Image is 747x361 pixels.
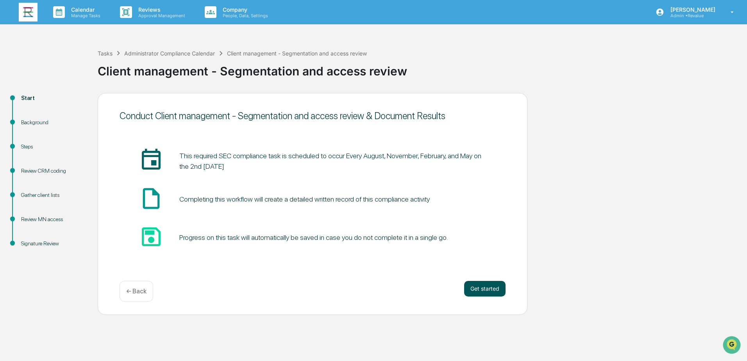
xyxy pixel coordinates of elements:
[55,132,95,138] a: Powered byPylon
[16,113,49,121] span: Data Lookup
[722,335,743,356] iframe: Open customer support
[132,13,189,18] p: Approval Management
[133,62,142,71] button: Start new chat
[57,99,63,105] div: 🗄️
[98,50,113,57] div: Tasks
[139,224,164,249] span: save_icon
[16,98,50,106] span: Preclearance
[54,95,100,109] a: 🗄️Attestations
[464,281,506,297] button: Get started
[21,94,85,102] div: Start
[27,60,128,68] div: Start new chat
[139,148,164,173] span: insert_invitation_icon
[78,132,95,138] span: Pylon
[126,288,147,295] p: ← Back
[21,167,85,175] div: Review CRM coding
[8,60,22,74] img: 1746055101610-c473b297-6a78-478c-a979-82029cc54cd1
[139,186,164,211] span: insert_drive_file_icon
[120,110,506,122] div: Conduct Client management - Segmentation and access review & Document Results
[132,6,189,13] p: Reviews
[216,6,272,13] p: Company
[27,68,99,74] div: We're available if you need us!
[21,191,85,199] div: Gather client lists
[8,99,14,105] div: 🖐️
[664,6,719,13] p: [PERSON_NAME]
[64,98,97,106] span: Attestations
[98,58,743,78] div: Client management - Segmentation and access review
[179,233,448,241] div: Progress on this task will automatically be saved in case you do not complete it in a single go.
[21,143,85,151] div: Steps
[65,6,104,13] p: Calendar
[227,50,367,57] div: Client management - Segmentation and access review
[21,118,85,127] div: Background
[664,13,719,18] p: Admin • Revalue
[5,110,52,124] a: 🔎Data Lookup
[19,3,38,21] img: logo
[21,239,85,248] div: Signature Review
[8,16,142,29] p: How can we help?
[65,13,104,18] p: Manage Tasks
[21,215,85,223] div: Review MN access
[5,95,54,109] a: 🖐️Preclearance
[216,13,272,18] p: People, Data, Settings
[179,150,486,172] pre: This required SEC compliance task is scheduled to occur Every August, November, February, and May...
[124,50,215,57] div: Administrator Compliance Calendar
[8,114,14,120] div: 🔎
[179,195,430,203] div: Completing this workflow will create a detailed written record of this compliance activity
